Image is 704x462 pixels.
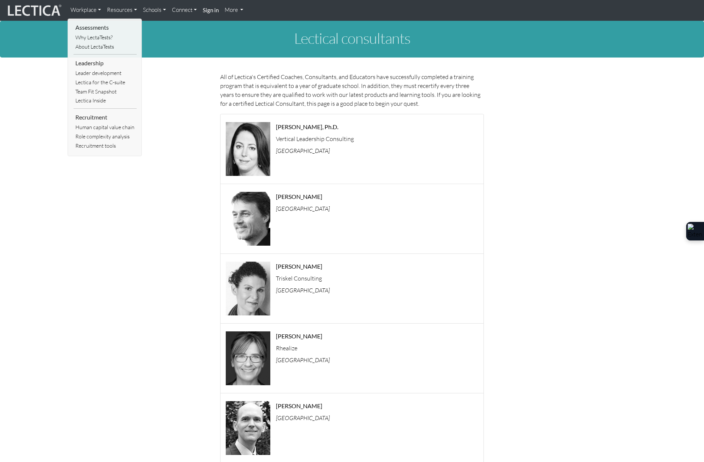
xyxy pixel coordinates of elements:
p: Rhealize [276,345,483,351]
a: Why LectaTests? [74,33,137,42]
img: lecticalive [6,3,62,17]
p: Triskel Consulting [276,275,483,281]
p: Vertical Leadership Consulting [276,136,483,142]
a: Connect [169,3,200,17]
a: About LectaTests [74,42,137,52]
i: [GEOGRAPHIC_DATA] [276,356,330,364]
strong: [PERSON_NAME] [276,332,322,340]
a: More [222,3,247,17]
a: Resources [104,3,140,17]
i: [GEOGRAPHIC_DATA] [276,286,330,294]
strong: Sign in [203,7,219,13]
img: Bridget Blackford [226,262,270,315]
a: Team Fit Snapshot [74,87,137,96]
img: Rebecca Andree [226,122,270,176]
img: Kristian Merkoll [226,192,270,246]
strong: [PERSON_NAME] [276,193,322,200]
strong: [PERSON_NAME], Ph.D. [276,123,338,130]
strong: [PERSON_NAME] [276,263,322,270]
li: Recruitment [74,112,137,123]
i: [GEOGRAPHIC_DATA] [276,414,330,422]
img: Zachary Van Rossum [226,401,270,455]
img: Extension Icon [688,224,703,239]
li: Leadership [74,58,137,69]
a: Schools [140,3,169,17]
p: All of Lectica's Certified Coaches, Consultants, and Educators have successfully completed a trai... [220,72,484,108]
i: [GEOGRAPHIC_DATA] [276,147,330,154]
h1: Lectical consultants [146,30,558,46]
img: Dona Baker [226,331,270,385]
a: Lectica Inside [74,96,137,105]
a: Sign in [200,3,222,18]
i: [GEOGRAPHIC_DATA] [276,205,330,212]
a: Human capital value chain [74,123,137,132]
strong: [PERSON_NAME] [276,402,322,409]
a: Lectica for the C-suite [74,78,137,87]
a: Recruitment tools [74,141,137,151]
a: Leader development [74,69,137,78]
a: Role complexity analysis [74,132,137,141]
a: Workplace [68,3,104,17]
li: Assessments [74,22,137,33]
